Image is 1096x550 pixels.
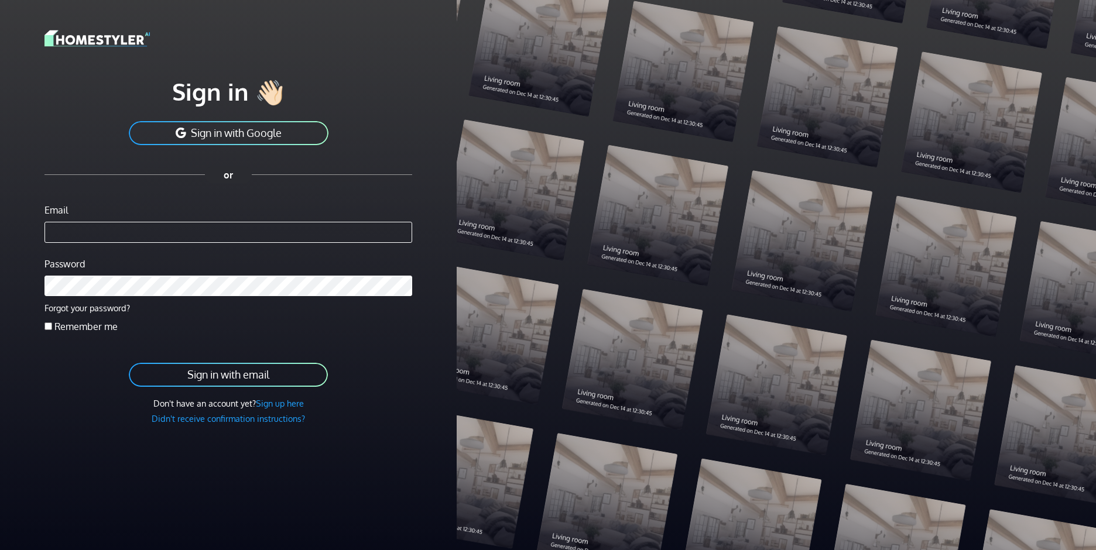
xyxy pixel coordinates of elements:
a: Sign up here [256,398,304,408]
div: Don't have an account yet? [44,397,412,410]
button: Sign in with Google [128,120,330,146]
button: Sign in with email [128,362,329,388]
label: Password [44,257,85,271]
label: Remember me [54,319,118,334]
a: Didn't receive confirmation instructions? [152,413,305,424]
a: Forgot your password? [44,302,130,313]
img: logo-3de290ba35641baa71223ecac5eacb59cb85b4c7fdf211dc9aaecaaee71ea2f8.svg [44,28,150,49]
h1: Sign in 👋🏻 [44,77,412,106]
label: Email [44,203,68,217]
